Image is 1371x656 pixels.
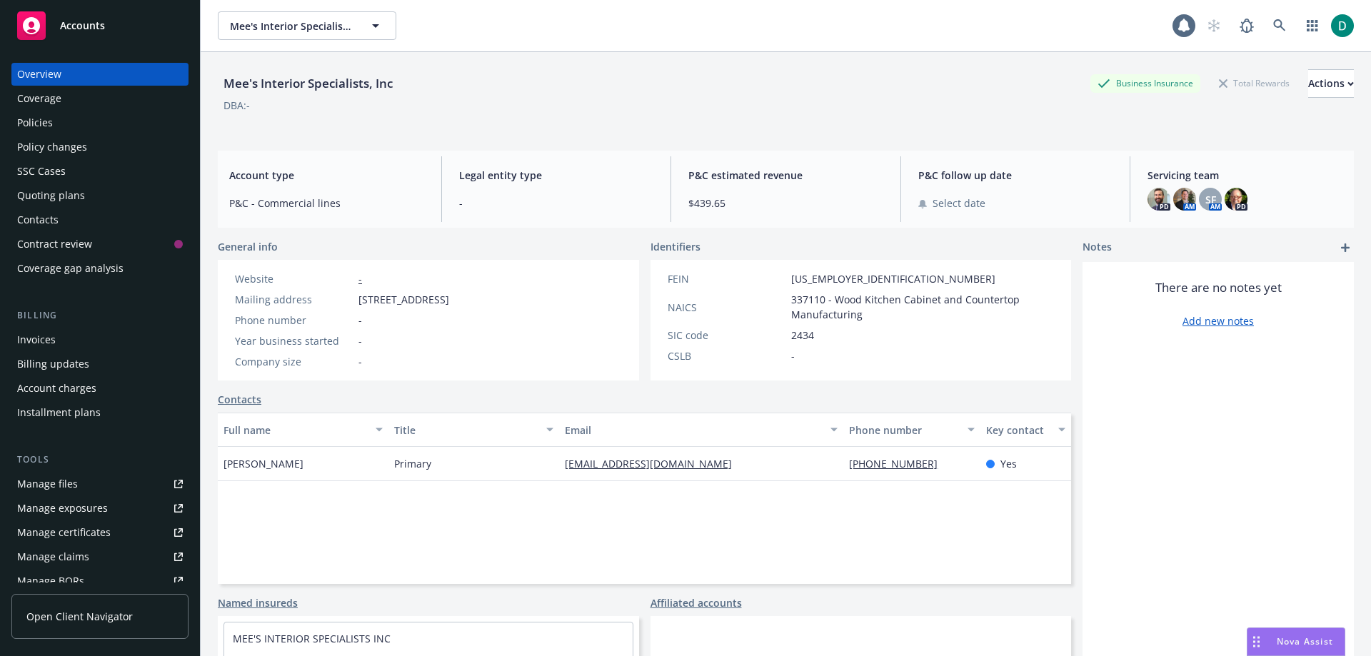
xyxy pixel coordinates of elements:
span: Open Client Navigator [26,609,133,624]
div: Coverage gap analysis [17,257,124,280]
span: - [358,354,362,369]
div: Installment plans [17,401,101,424]
span: P&C follow up date [918,168,1113,183]
div: Business Insurance [1090,74,1200,92]
button: Nova Assist [1247,627,1345,656]
button: Mee's Interior Specialists, Inc [218,11,396,40]
div: Quoting plans [17,184,85,207]
a: Account charges [11,377,189,400]
div: Mailing address [235,292,353,307]
a: Manage claims [11,545,189,568]
a: Start snowing [1200,11,1228,40]
span: 337110 - Wood Kitchen Cabinet and Countertop Manufacturing [791,292,1055,322]
a: Named insureds [218,595,298,610]
div: Manage certificates [17,521,111,544]
span: P&C estimated revenue [688,168,883,183]
span: Account type [229,168,424,183]
span: P&C - Commercial lines [229,196,424,211]
button: Email [559,413,843,447]
span: $439.65 [688,196,883,211]
img: photo [1225,188,1247,211]
div: Contract review [17,233,92,256]
a: Overview [11,63,189,86]
span: Servicing team [1147,168,1342,183]
span: There are no notes yet [1155,279,1282,296]
a: Report a Bug [1232,11,1261,40]
a: Policy changes [11,136,189,158]
span: [PERSON_NAME] [224,456,303,471]
span: Identifiers [651,239,700,254]
span: - [358,333,362,348]
div: FEIN [668,271,785,286]
div: Invoices [17,328,56,351]
span: [STREET_ADDRESS] [358,292,449,307]
a: Coverage [11,87,189,110]
div: Contacts [17,208,59,231]
span: - [459,196,654,211]
img: photo [1173,188,1196,211]
button: Key contact [980,413,1071,447]
div: SSC Cases [17,160,66,183]
a: Accounts [11,6,189,46]
span: - [791,348,795,363]
div: Manage files [17,473,78,495]
a: MEE'S INTERIOR SPECIALISTS INC [233,632,391,645]
a: add [1337,239,1354,256]
div: Tools [11,453,189,467]
button: Phone number [843,413,980,447]
div: Drag to move [1247,628,1265,655]
div: Billing updates [17,353,89,375]
a: Contract review [11,233,189,256]
div: Overview [17,63,61,86]
div: Coverage [17,87,61,110]
span: Mee's Interior Specialists, Inc [230,19,353,34]
span: [US_EMPLOYER_IDENTIFICATION_NUMBER] [791,271,995,286]
div: Phone number [849,423,958,438]
button: Title [388,413,559,447]
div: CSLB [668,348,785,363]
a: Contacts [11,208,189,231]
div: Manage BORs [17,570,84,592]
a: Manage files [11,473,189,495]
a: [EMAIL_ADDRESS][DOMAIN_NAME] [565,457,743,470]
div: Title [394,423,538,438]
a: Billing updates [11,353,189,375]
a: Affiliated accounts [651,595,742,610]
button: Full name [218,413,388,447]
span: SF [1205,192,1216,207]
div: Policies [17,111,53,134]
a: Switch app [1298,11,1327,40]
a: Search [1265,11,1294,40]
div: Manage claims [17,545,89,568]
div: DBA: - [224,98,250,113]
a: Add new notes [1182,313,1254,328]
div: Mee's Interior Specialists, Inc [218,74,398,93]
a: Quoting plans [11,184,189,207]
div: Policy changes [17,136,87,158]
span: 2434 [791,328,814,343]
span: Accounts [60,20,105,31]
div: Account charges [17,377,96,400]
a: Manage certificates [11,521,189,544]
a: [PHONE_NUMBER] [849,457,949,470]
span: Nova Assist [1277,635,1333,647]
div: Total Rewards [1212,74,1297,92]
a: SSC Cases [11,160,189,183]
div: Billing [11,308,189,323]
div: Phone number [235,313,353,328]
img: photo [1331,14,1354,37]
div: Website [235,271,353,286]
div: Manage exposures [17,497,108,520]
a: - [358,272,362,286]
a: Manage exposures [11,497,189,520]
div: Company size [235,354,353,369]
div: Year business started [235,333,353,348]
div: Full name [224,423,367,438]
a: Invoices [11,328,189,351]
span: - [358,313,362,328]
div: Actions [1308,70,1354,97]
a: Contacts [218,392,261,407]
div: NAICS [668,300,785,315]
span: Select date [933,196,985,211]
